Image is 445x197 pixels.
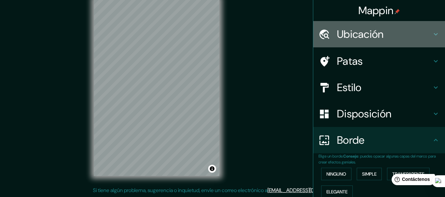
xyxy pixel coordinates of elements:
[357,168,382,180] button: Simple
[387,168,430,180] button: Transparente
[321,168,351,180] button: Ninguno
[313,48,445,74] div: Patas
[337,54,363,68] font: Patas
[386,171,438,190] iframe: Lanzador de widgets de ayuda
[326,171,346,177] font: Ninguno
[362,171,376,177] font: Simple
[208,165,216,173] button: Activar o desactivar atribución
[343,154,358,159] font: Consejo
[267,187,349,194] a: [EMAIL_ADDRESS][DOMAIN_NAME]
[337,27,384,41] font: Ubicación
[319,154,436,165] font: : puedes opacar algunas capas del marco para crear efectos geniales.
[337,107,391,121] font: Disposición
[93,187,267,194] font: Si tiene algún problema, sugerencia o inquietud, envíe un correo electrónico a
[337,133,365,147] font: Borde
[337,81,362,94] font: Estilo
[395,9,400,14] img: pin-icon.png
[313,74,445,101] div: Estilo
[313,101,445,127] div: Disposición
[358,4,394,17] font: Mappin
[313,127,445,153] div: Borde
[319,154,343,159] font: Elige un borde.
[313,21,445,47] div: Ubicación
[326,189,348,195] font: Elegante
